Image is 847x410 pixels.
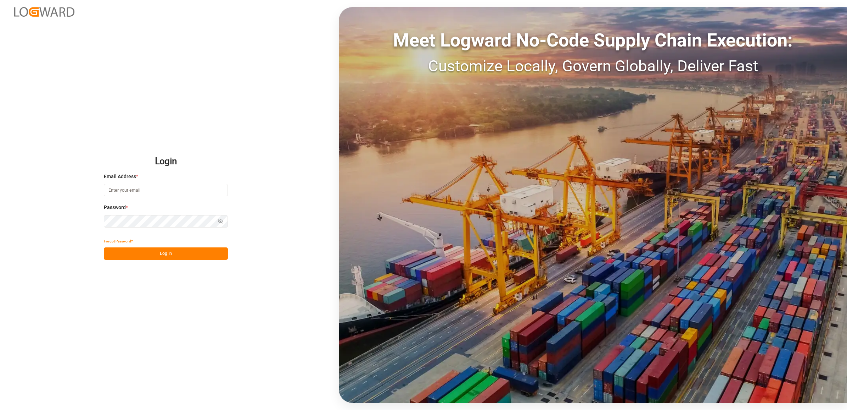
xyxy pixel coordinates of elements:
span: Email Address [104,173,136,180]
div: Customize Locally, Govern Globally, Deliver Fast [339,54,847,78]
input: Enter your email [104,184,228,196]
button: Log In [104,247,228,260]
div: Meet Logward No-Code Supply Chain Execution: [339,27,847,54]
button: Forgot Password? [104,235,133,247]
h2: Login [104,150,228,173]
img: Logward_new_orange.png [14,7,74,17]
span: Password [104,204,126,211]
